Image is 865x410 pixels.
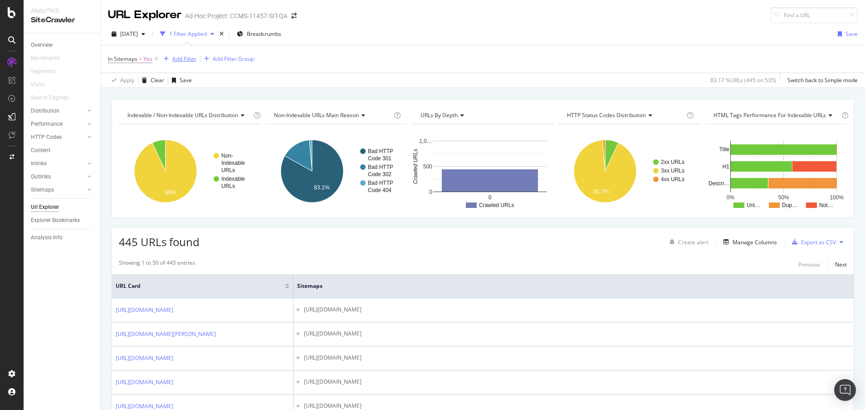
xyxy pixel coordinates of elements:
a: Url Explorer [31,203,94,212]
text: 4xx URLs [661,176,684,183]
text: Not… [819,202,833,208]
button: Add Filter Group [200,54,254,64]
text: 0 [429,189,432,195]
button: [DATE] [108,27,149,41]
button: Create alert [666,235,709,249]
div: 83.17 % URLs ( 445 on 535 ) [710,76,776,84]
text: 100% [830,194,844,201]
div: Open Intercom Messenger [834,379,856,401]
div: Apply [120,76,134,84]
div: Clear [151,76,164,84]
text: Code 404 [368,187,391,193]
span: Yes [143,53,152,65]
a: Search Engines [31,93,78,103]
svg: A chart. [119,132,261,211]
a: [URL][DOMAIN_NAME] [116,354,173,363]
text: 0 [489,194,492,201]
a: Performance [31,119,85,129]
span: URL Card [116,282,283,290]
h4: HTML Tags Performance for Indexable URLs [712,108,840,123]
button: Clear [138,73,164,88]
button: Save [834,27,858,41]
a: Explorer Bookmarks [31,216,94,225]
h4: Indexable / Non-Indexable URLs Distribution [126,108,252,123]
text: Non- [221,153,233,159]
button: Export as CSV [788,235,836,249]
button: Save [168,73,192,88]
a: [URL][DOMAIN_NAME] [116,378,173,387]
text: 2xx URLs [661,159,684,165]
div: Inlinks [31,159,47,168]
button: Breadcrumbs [233,27,285,41]
button: Add Filter [160,54,196,64]
a: Overview [31,40,94,50]
div: Showing 1 to 50 of 445 entries [119,259,195,270]
span: Sitemaps [297,282,836,290]
a: [URL][DOMAIN_NAME] [116,306,173,315]
span: Breadcrumbs [247,30,281,38]
a: Sitemaps [31,185,85,195]
li: [URL][DOMAIN_NAME] [304,354,850,362]
div: Visits [31,80,44,89]
div: Previous [798,261,820,268]
div: Analytics [31,7,93,15]
div: Next [835,261,847,268]
div: A chart. [705,132,847,211]
text: 0% [727,194,735,201]
div: Performance [31,119,63,129]
text: Bad HTTP [368,180,393,186]
div: Overview [31,40,53,50]
div: Search Engines [31,93,68,103]
text: Crawled URLs [412,149,419,184]
text: 83.1% [314,184,329,191]
div: Add Filter Group [213,55,254,63]
div: SiteCrawler [31,15,93,25]
div: Manage Columns [733,238,777,246]
div: Outlinks [31,172,51,182]
text: Code 302 [368,171,391,178]
text: 500 [423,163,432,170]
a: Segments [31,67,64,76]
button: 1 Filter Applied [156,27,218,41]
div: arrow-right-arrow-left [291,13,297,19]
svg: A chart. [265,132,407,211]
a: Movements [31,54,68,63]
text: Indexable [221,176,245,182]
a: Distribution [31,106,85,116]
span: HTML Tags Performance for Indexable URLs [714,111,826,119]
text: Descri… [709,180,729,187]
div: Export as CSV [801,238,836,246]
div: Ad-Hoc Project: CCMS-11457-SIT-QA [185,11,288,20]
a: HTTP Codes [31,133,85,142]
text: 3xx URLs [661,168,684,174]
div: HTTP Codes [31,133,62,142]
text: Bad HTTP [368,148,393,154]
h4: URLs by Depth [419,108,546,123]
div: A chart. [558,132,700,211]
a: Content [31,146,94,155]
a: Visits [31,80,54,89]
text: Crawled URLs [479,202,514,208]
button: Apply [108,73,134,88]
text: H1 [723,163,730,170]
a: Analysis Info [31,233,94,242]
span: 445 URLs found [119,234,200,249]
div: Save [180,76,192,84]
span: = [139,55,142,63]
div: Explorer Bookmarks [31,216,80,225]
li: [URL][DOMAIN_NAME] [304,402,850,410]
span: Non-Indexable URLs Main Reason [274,111,359,119]
div: Content [31,146,50,155]
li: [URL][DOMAIN_NAME] [304,306,850,314]
text: 91.7% [594,188,609,195]
button: Next [835,259,847,270]
div: Add Filter [172,55,196,63]
svg: A chart. [412,132,554,211]
div: times [218,30,225,39]
a: Inlinks [31,159,85,168]
li: [URL][DOMAIN_NAME] [304,378,850,386]
a: Outlinks [31,172,85,182]
button: Manage Columns [720,237,777,247]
